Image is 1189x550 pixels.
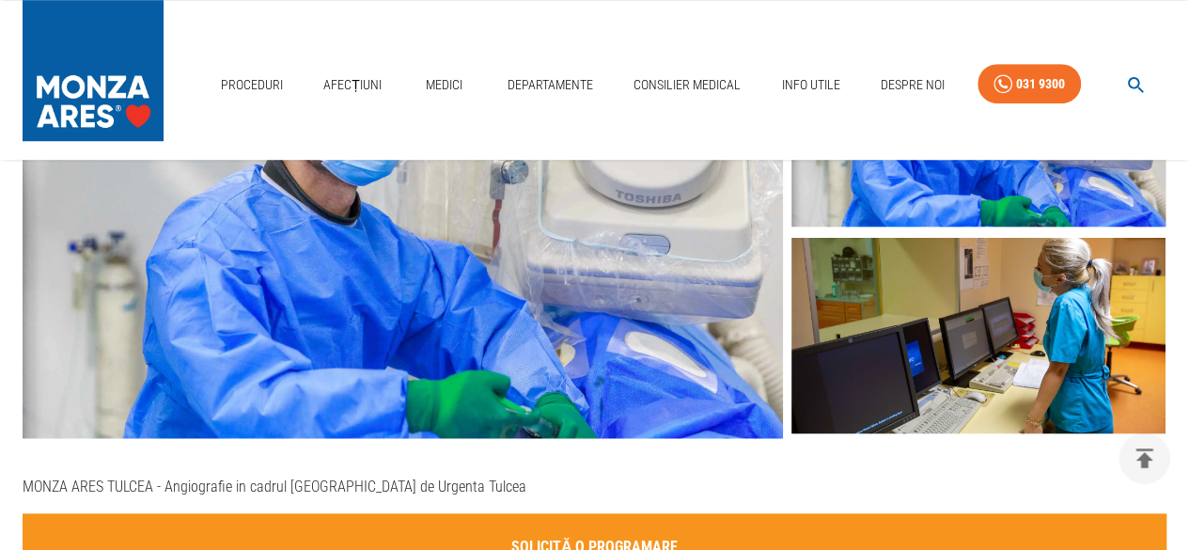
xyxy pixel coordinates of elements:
[1016,72,1065,96] div: 031 9300
[316,66,389,104] a: Afecțiuni
[978,64,1081,104] a: 031 9300
[415,66,475,104] a: Medici
[791,238,1166,432] img: Camera tehnica a sălii de angiografie
[873,66,952,104] a: Despre Noi
[626,66,748,104] a: Consilier Medical
[23,476,1166,498] p: MONZA ARES TULCEA - Angiografie in cadrul [GEOGRAPHIC_DATA] de Urgenta Tulcea
[774,66,847,104] a: Info Utile
[500,66,601,104] a: Departamente
[213,66,290,104] a: Proceduri
[23,34,783,439] img: Doctorul Leonard Licheardopol in sala de angiografie Ares Constanta
[1119,432,1170,484] button: delete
